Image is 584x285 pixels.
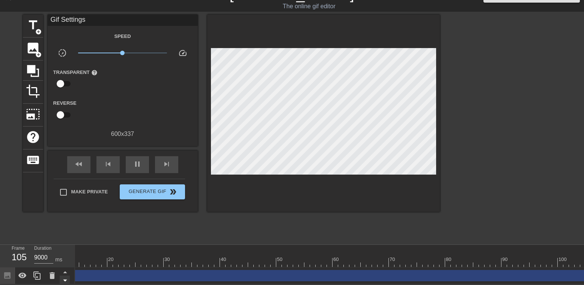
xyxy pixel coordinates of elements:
div: 100 [558,256,568,263]
div: Frame [6,245,29,267]
button: Generate Gif [120,184,185,199]
span: add_circle [35,51,42,58]
div: 20 [108,256,115,263]
div: The online gif editor [199,2,420,11]
span: photo_size_select_large [26,107,40,121]
div: 600 x 337 [48,130,198,139]
div: 50 [277,256,284,263]
span: crop [26,84,40,98]
span: title [26,18,40,32]
div: 105 [12,250,23,264]
div: 90 [502,256,509,263]
span: add_circle [35,29,42,35]
span: skip_previous [104,160,113,169]
label: Speed [114,33,131,40]
div: 80 [446,256,453,263]
div: ms [55,256,62,264]
span: Generate Gif [123,187,182,196]
span: Make Private [71,188,108,196]
span: pause [133,160,142,169]
span: slow_motion_video [58,48,67,57]
span: keyboard [26,153,40,167]
div: Gif Settings [48,15,198,26]
span: image [26,41,40,55]
div: 60 [333,256,340,263]
label: Duration [34,246,51,251]
span: skip_next [162,160,171,169]
div: 40 [221,256,227,263]
label: Reverse [53,100,77,107]
span: fast_rewind [74,160,83,169]
div: 30 [164,256,171,263]
span: speed [178,48,187,57]
span: double_arrow [169,187,178,196]
label: Transparent [53,69,98,76]
div: 70 [390,256,396,263]
span: help [91,69,98,76]
span: help [26,130,40,144]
